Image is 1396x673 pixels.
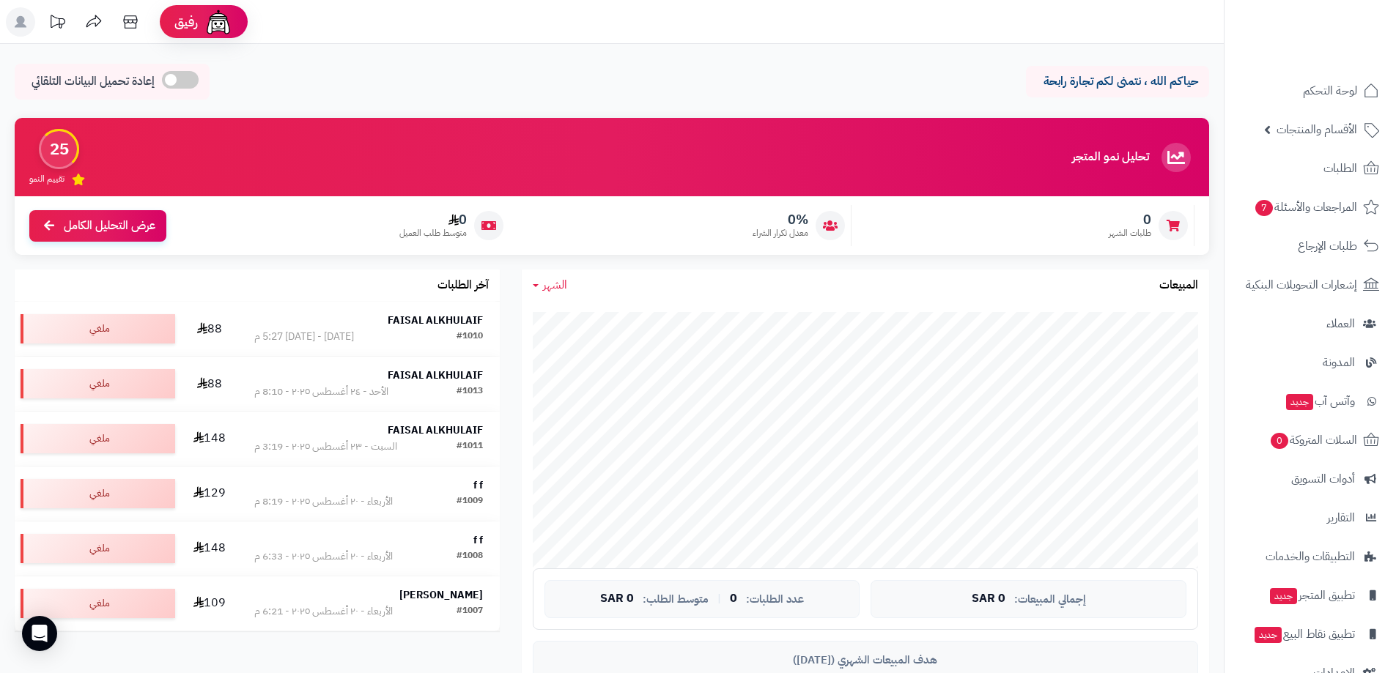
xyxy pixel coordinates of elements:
span: تقييم النمو [29,173,64,185]
div: #1013 [457,384,483,399]
div: #1010 [457,330,483,344]
div: #1008 [457,549,483,564]
h3: آخر الطلبات [437,279,489,292]
span: جديد [1286,394,1313,410]
a: لوحة التحكم [1233,73,1387,108]
strong: f f [473,532,483,548]
strong: [PERSON_NAME] [399,587,483,603]
a: التطبيقات والخدمات [1233,539,1387,574]
a: الشهر [533,277,567,294]
td: 109 [181,576,237,631]
img: ai-face.png [204,7,233,37]
a: الطلبات [1233,151,1387,186]
div: ملغي [21,589,175,618]
span: العملاء [1326,313,1355,334]
a: العملاء [1233,306,1387,341]
span: 0 [730,592,737,606]
span: 0 SAR [600,592,634,606]
div: الأربعاء - ٢٠ أغسطس ٢٠٢٥ - 6:21 م [254,604,393,619]
span: التطبيقات والخدمات [1266,546,1355,567]
strong: FAISAL ALKHULAIF [388,423,483,438]
div: ملغي [21,534,175,563]
span: الأقسام والمنتجات [1277,119,1357,140]
span: الشهر [543,276,567,294]
span: 0 [1271,433,1288,449]
a: وآتس آبجديد [1233,384,1387,419]
h3: المبيعات [1159,279,1198,292]
span: طلبات الإرجاع [1298,236,1357,256]
td: 88 [181,357,237,411]
div: هدف المبيعات الشهري ([DATE]) [544,652,1186,668]
div: ملغي [21,369,175,398]
span: معدل تكرار الشراء [753,227,808,239]
span: عدد الطلبات: [746,593,804,606]
span: 0 [1109,212,1151,228]
span: تطبيق المتجر [1268,585,1355,606]
a: تطبيق نقاط البيعجديد [1233,617,1387,652]
a: التقارير [1233,500,1387,535]
a: المدونة [1233,345,1387,380]
span: عرض التحليل الكامل [64,217,155,234]
strong: FAISAL ALKHULAIF [388,368,483,383]
div: #1009 [457,494,483,509]
span: تطبيق نقاط البيع [1253,624,1355,644]
div: ملغي [21,314,175,343]
div: Open Intercom Messenger [22,616,57,651]
span: التقارير [1327,507,1355,528]
td: 88 [181,302,237,356]
span: إشعارات التحويلات البنكية [1246,275,1357,295]
a: عرض التحليل الكامل [29,210,166,242]
span: | [717,593,721,604]
td: 129 [181,466,237,521]
a: المراجعات والأسئلة7 [1233,190,1387,225]
h3: تحليل نمو المتجر [1072,151,1149,164]
span: متوسط طلب العميل [399,227,467,239]
div: الأحد - ٢٤ أغسطس ٢٠٢٥ - 8:10 م [254,384,388,399]
a: إشعارات التحويلات البنكية [1233,267,1387,302]
div: ملغي [21,424,175,453]
p: حياكم الله ، نتمنى لكم تجارة رابحة [1037,73,1198,90]
div: الأربعاء - ٢٠ أغسطس ٢٠٢٥ - 8:19 م [254,494,393,509]
span: إجمالي المبيعات: [1014,593,1086,606]
span: المدونة [1323,352,1355,373]
span: المراجعات والأسئلة [1254,197,1357,217]
strong: FAISAL ALKHULAIF [388,313,483,328]
strong: f f [473,477,483,493]
span: وآتس آب [1285,391,1355,412]
div: [DATE] - [DATE] 5:27 م [254,330,354,344]
a: تطبيق المتجرجديد [1233,578,1387,613]
span: إعادة تحميل البيانات التلقائي [32,73,155,90]
div: #1007 [457,604,483,619]
span: 0 SAR [972,592,1005,606]
td: 148 [181,521,237,576]
div: الأربعاء - ٢٠ أغسطس ٢٠٢٥ - 6:33 م [254,549,393,564]
div: السبت - ٢٣ أغسطس ٢٠٢٥ - 3:19 م [254,439,397,454]
span: جديد [1255,627,1282,643]
span: 7 [1255,200,1273,216]
td: 148 [181,412,237,466]
span: الطلبات [1323,158,1357,179]
a: تحديثات المنصة [39,7,75,40]
a: السلات المتروكة0 [1233,423,1387,458]
span: السلات المتروكة [1269,430,1357,450]
a: طلبات الإرجاع [1233,228,1387,264]
div: #1011 [457,439,483,454]
a: أدوات التسويق [1233,461,1387,497]
span: 0 [399,212,467,228]
span: أدوات التسويق [1291,469,1355,489]
span: طلبات الشهر [1109,227,1151,239]
span: 0% [753,212,808,228]
span: جديد [1270,588,1297,604]
div: ملغي [21,479,175,508]
span: متوسط الطلب: [643,593,709,606]
span: رفيق [174,13,198,31]
span: لوحة التحكم [1303,81,1357,101]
